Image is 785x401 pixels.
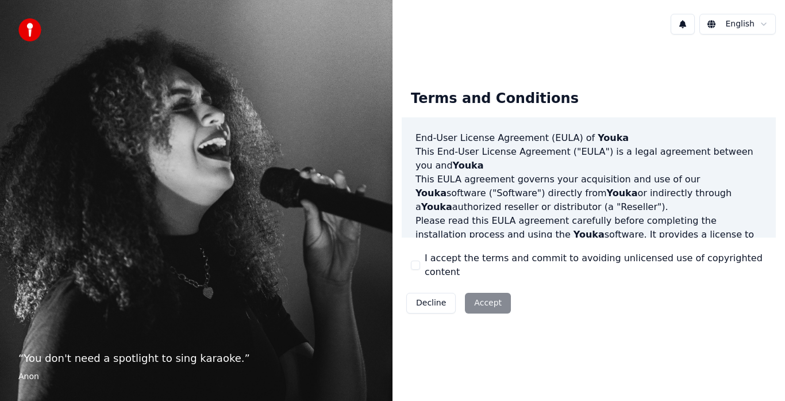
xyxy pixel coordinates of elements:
[406,293,456,314] button: Decline
[415,188,447,198] span: Youka
[415,173,762,214] p: This EULA agreement governs your acquisition and use of our software ("Software") directly from o...
[415,145,762,173] p: This End-User License Agreement ("EULA") is a legal agreement between you and
[607,188,638,198] span: Youka
[453,160,484,171] span: Youka
[402,81,588,117] div: Terms and Conditions
[18,18,41,41] img: youka
[18,350,374,366] p: “ You don't need a spotlight to sing karaoke. ”
[425,251,767,279] label: I accept the terms and commit to avoiding unlicensed use of copyrighted content
[415,214,762,269] p: Please read this EULA agreement carefully before completing the installation process and using th...
[415,131,762,145] h3: End-User License Agreement (EULA) of
[574,229,605,240] span: Youka
[18,371,374,383] footer: Anon
[421,201,452,212] span: Youka
[598,132,629,143] span: Youka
